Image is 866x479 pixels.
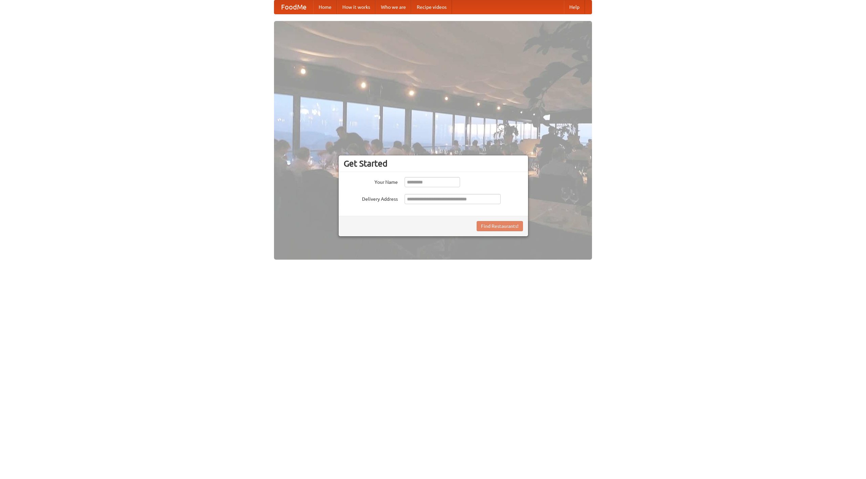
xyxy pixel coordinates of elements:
button: Find Restaurants! [477,221,523,231]
a: Help [564,0,585,14]
a: FoodMe [274,0,313,14]
a: Recipe videos [411,0,452,14]
h3: Get Started [344,158,523,169]
a: Who we are [375,0,411,14]
label: Delivery Address [344,194,398,202]
a: How it works [337,0,375,14]
a: Home [313,0,337,14]
label: Your Name [344,177,398,186]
